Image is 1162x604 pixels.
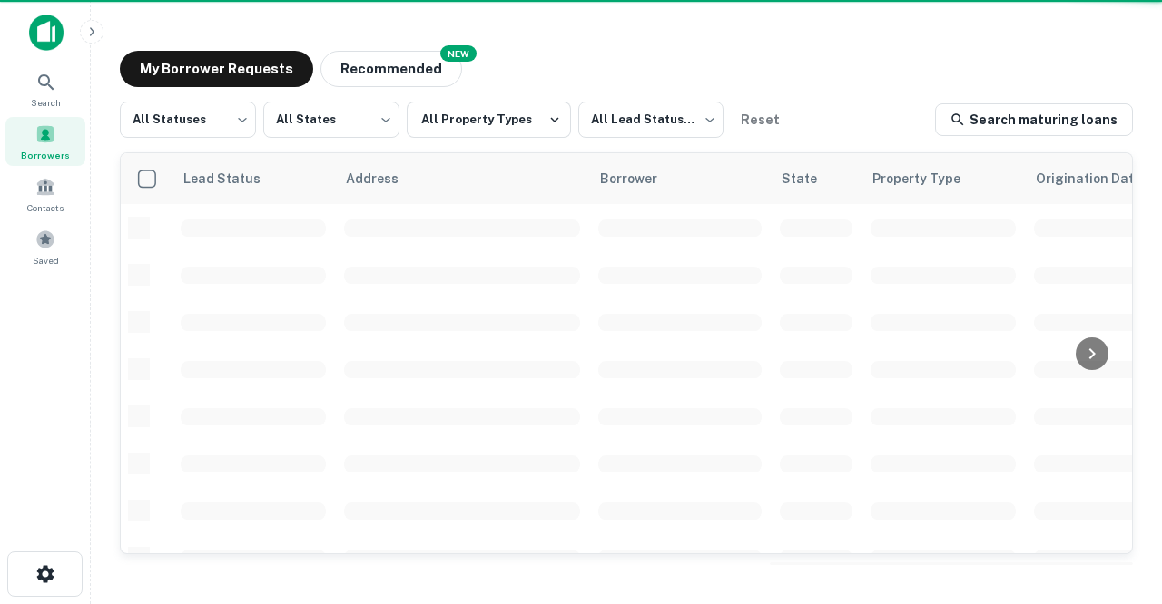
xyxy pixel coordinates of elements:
[771,153,862,204] th: State
[120,96,256,143] div: All Statuses
[600,168,681,190] span: Borrower
[27,200,64,215] span: Contacts
[1071,459,1162,546] iframe: Chat Widget
[589,153,771,204] th: Borrower
[5,170,85,219] a: Contacts
[346,168,422,190] span: Address
[862,153,1025,204] th: Property Type
[31,95,61,110] span: Search
[5,117,85,166] a: Borrowers
[578,96,724,143] div: All Lead Statuses
[172,153,335,204] th: Lead Status
[29,15,64,51] img: capitalize-icon.png
[182,168,284,190] span: Lead Status
[440,45,477,62] div: NEW
[335,153,589,204] th: Address
[782,168,841,190] span: State
[5,64,85,113] a: Search
[33,253,59,268] span: Saved
[263,96,399,143] div: All States
[5,222,85,271] a: Saved
[935,103,1133,136] a: Search maturing loans
[872,168,984,190] span: Property Type
[320,51,462,87] button: Recommended
[120,51,313,87] button: My Borrower Requests
[21,148,70,162] span: Borrowers
[407,102,571,138] button: All Property Types
[731,102,789,138] button: Reset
